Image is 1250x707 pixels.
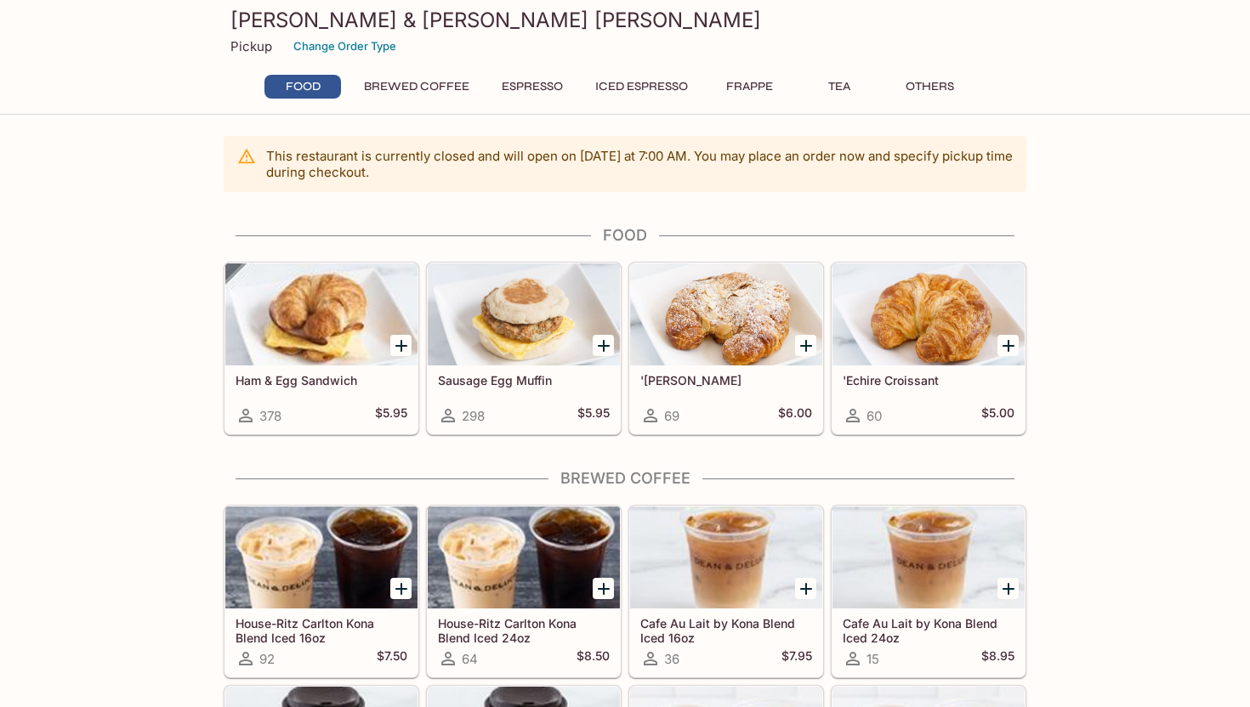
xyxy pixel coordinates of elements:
button: Change Order Type [286,33,404,59]
h5: '[PERSON_NAME] [640,373,812,387]
button: Add House-Ritz Carlton Kona Blend Iced 24oz [593,578,614,599]
h4: Brewed Coffee [224,469,1026,488]
span: 15 [866,651,879,667]
button: Add Cafe Au Lait by Kona Blend Iced 24oz [997,578,1019,599]
a: Ham & Egg Sandwich378$5.95 [224,263,418,434]
button: Frappe [711,75,787,99]
a: Cafe Au Lait by Kona Blend Iced 16oz36$7.95 [629,506,823,677]
div: Cafe Au Lait by Kona Blend Iced 24oz [832,506,1025,608]
button: Add 'Echire Croissant [997,335,1019,356]
a: House-Ritz Carlton Kona Blend Iced 16oz92$7.50 [224,506,418,677]
button: Iced Espresso [586,75,697,99]
div: House-Ritz Carlton Kona Blend Iced 16oz [225,506,418,608]
h5: $8.95 [981,648,1014,669]
span: 60 [866,408,882,424]
button: Espresso [492,75,572,99]
h4: Food [224,226,1026,245]
div: House-Ritz Carlton Kona Blend Iced 24oz [428,506,620,608]
h5: House-Ritz Carlton Kona Blend Iced 24oz [438,616,610,644]
div: Ham & Egg Sandwich [225,263,418,365]
button: Others [891,75,968,99]
button: Add 'Echire Almond Croissant [795,335,816,356]
span: 64 [462,651,478,667]
h5: Cafe Au Lait by Kona Blend Iced 16oz [640,616,812,644]
div: Cafe Au Lait by Kona Blend Iced 16oz [630,506,822,608]
div: 'Echire Croissant [832,263,1025,365]
button: Add Ham & Egg Sandwich [390,335,412,356]
p: This restaurant is currently closed and will open on [DATE] at 7:00 AM . You may place an order n... [266,148,1013,180]
span: 92 [259,651,275,667]
h5: $7.95 [781,648,812,669]
span: 378 [259,408,281,424]
button: Brewed Coffee [355,75,479,99]
h5: $6.00 [778,405,812,426]
p: Pickup [230,38,272,54]
h5: $7.50 [377,648,407,669]
div: Sausage Egg Muffin [428,263,620,365]
button: Tea [801,75,878,99]
a: '[PERSON_NAME]69$6.00 [629,263,823,434]
h5: $5.00 [981,405,1014,426]
button: Add Cafe Au Lait by Kona Blend Iced 16oz [795,578,816,599]
a: Cafe Au Lait by Kona Blend Iced 24oz15$8.95 [832,506,1026,677]
div: 'Echire Almond Croissant [630,263,822,365]
span: 298 [462,408,485,424]
button: Food [264,75,341,99]
h5: Cafe Au Lait by Kona Blend Iced 24oz [843,616,1014,644]
h5: $5.95 [577,405,610,426]
h5: $8.50 [577,648,610,669]
a: Sausage Egg Muffin298$5.95 [427,263,621,434]
a: House-Ritz Carlton Kona Blend Iced 24oz64$8.50 [427,506,621,677]
span: 69 [664,408,679,424]
button: Add Sausage Egg Muffin [593,335,614,356]
h5: Sausage Egg Muffin [438,373,610,387]
button: Add House-Ritz Carlton Kona Blend Iced 16oz [390,578,412,599]
h5: House-Ritz Carlton Kona Blend Iced 16oz [236,616,407,644]
h5: $5.95 [375,405,407,426]
h5: Ham & Egg Sandwich [236,373,407,387]
h3: [PERSON_NAME] & [PERSON_NAME] [PERSON_NAME] [230,7,1020,33]
a: 'Echire Croissant60$5.00 [832,263,1026,434]
h5: 'Echire Croissant [843,373,1014,387]
span: 36 [664,651,679,667]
